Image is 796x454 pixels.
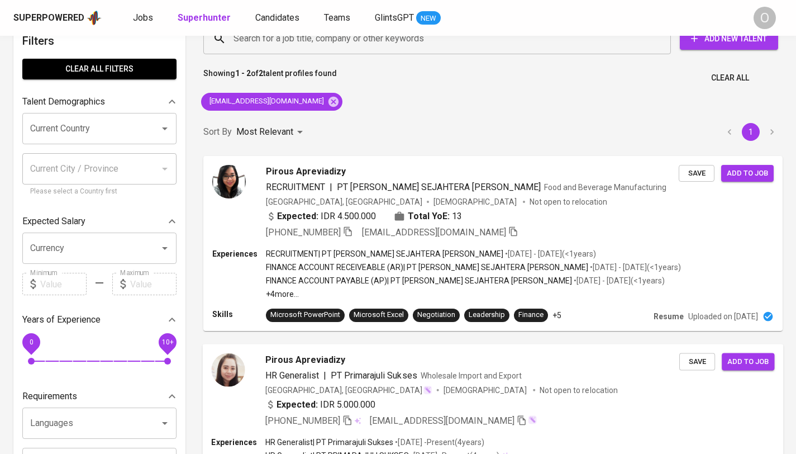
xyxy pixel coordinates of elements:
span: GlintsGPT [375,12,414,23]
p: Years of Experience [22,313,101,327]
p: Not open to relocation [530,196,607,207]
span: Food and Beverage Manufacturing [544,183,666,192]
span: [DEMOGRAPHIC_DATA] [433,196,518,207]
p: • [DATE] - Present ( 4 years ) [393,437,484,448]
p: Talent Demographics [22,95,105,108]
p: +4 more ... [266,289,681,300]
span: Pirous Apreviadizy [266,165,346,178]
div: O [754,7,776,29]
div: Leadership [469,310,505,320]
span: [EMAIL_ADDRESS][DOMAIN_NAME] [201,96,331,107]
a: Teams [324,11,352,25]
a: Superhunter [178,11,233,25]
p: Most Relevant [236,125,293,139]
b: Superhunter [178,12,231,23]
span: Wholesale Import and Export [421,371,522,380]
p: • [DATE] - [DATE] ( <1 years ) [503,248,596,259]
p: Experiences [211,437,265,448]
div: IDR 5.000.000 [265,398,376,411]
div: Superpowered [13,12,84,25]
span: Clear All [711,71,749,85]
a: Jobs [133,11,155,25]
div: [GEOGRAPHIC_DATA], [GEOGRAPHIC_DATA] [265,384,432,395]
p: +5 [552,310,561,321]
b: Total YoE: [408,210,450,223]
input: Value [40,273,87,295]
span: Add to job [727,167,768,180]
img: magic_wand.svg [528,415,537,424]
p: Showing of talent profiles found [203,68,337,88]
img: 6980f9609d5c98c047c02618e584ed81.jpg [211,353,245,386]
button: Open [157,240,173,256]
b: Expected: [277,210,318,223]
button: Save [679,353,715,370]
p: FINANCE ACCOUNT RECEIVEABLE (AR) | PT [PERSON_NAME] SEJAHTERA [PERSON_NAME] [266,262,588,273]
span: NEW [416,13,441,24]
span: Candidates [255,12,299,23]
span: Add New Talent [689,32,769,46]
b: Expected: [277,398,318,411]
div: Negotiation [417,310,455,320]
p: Resume [654,311,684,322]
span: PT Primarajuli Sukses [331,370,417,380]
span: Teams [324,12,350,23]
p: Please select a Country first [30,186,169,197]
button: page 1 [742,123,760,141]
p: RECRUITMENT | PT [PERSON_NAME] SEJAHTERA [PERSON_NAME] [266,248,503,259]
p: FINANCE ACCOUNT PAYABLE (AP) | PT [PERSON_NAME] SEJAHTERA [PERSON_NAME] [266,275,572,286]
button: Clear All [707,68,754,88]
p: Sort By [203,125,232,139]
div: Microsoft PowerPoint [270,310,340,320]
p: Uploaded on [DATE] [688,311,758,322]
div: Requirements [22,385,177,408]
p: Experiences [212,248,266,259]
h6: Filters [22,32,177,50]
span: 13 [452,210,462,223]
span: | [323,368,326,382]
p: Expected Salary [22,215,85,228]
div: [GEOGRAPHIC_DATA], [GEOGRAPHIC_DATA] [266,196,422,207]
p: Not open to relocation [540,384,617,395]
button: Add to job [722,353,774,370]
div: Talent Demographics [22,91,177,113]
p: • [DATE] - [DATE] ( <1 years ) [588,262,681,273]
span: Clear All filters [31,62,168,76]
span: Save [684,167,709,180]
span: 0 [29,338,33,346]
div: Expected Salary [22,210,177,233]
nav: pagination navigation [719,123,783,141]
button: Clear All filters [22,59,177,79]
span: [EMAIL_ADDRESS][DOMAIN_NAME] [362,227,506,238]
button: Add New Talent [680,27,778,50]
a: Superpoweredapp logo [13,10,102,26]
p: HR Generalist | PT Primarajuli Sukses [265,437,394,448]
div: IDR 4.500.000 [266,210,376,223]
img: app logo [87,10,102,26]
span: [DEMOGRAPHIC_DATA] [444,384,528,395]
div: Finance [518,310,544,320]
span: Pirous Apreviadizy [265,353,345,366]
span: RECRUITMENT [266,182,325,192]
span: PT [PERSON_NAME] SEJAHTERA [PERSON_NAME] [337,182,541,192]
input: Value [130,273,177,295]
b: 1 - 2 [235,69,251,78]
button: Add to job [721,165,774,182]
div: Most Relevant [236,122,307,143]
span: [EMAIL_ADDRESS][DOMAIN_NAME] [370,415,514,425]
span: Save [685,355,709,368]
button: Open [157,121,173,136]
p: Skills [212,309,266,320]
img: magic_wand.svg [423,385,432,394]
span: Add to job [727,355,769,368]
span: [PHONE_NUMBER] [266,227,341,238]
span: 10+ [161,338,173,346]
p: Requirements [22,390,77,403]
button: Open [157,415,173,431]
div: [EMAIL_ADDRESS][DOMAIN_NAME] [201,93,342,111]
a: Pirous ApreviadizyRECRUITMENT|PT [PERSON_NAME] SEJAHTERA [PERSON_NAME]Food and Beverage Manufactu... [203,156,783,331]
img: 6994e9b3a8e1a5dd64b882010d0fdf52.jpg [212,165,246,198]
div: Microsoft Excel [354,310,404,320]
span: [PHONE_NUMBER] [265,415,340,425]
p: • [DATE] - [DATE] ( <1 years ) [572,275,665,286]
a: Candidates [255,11,302,25]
